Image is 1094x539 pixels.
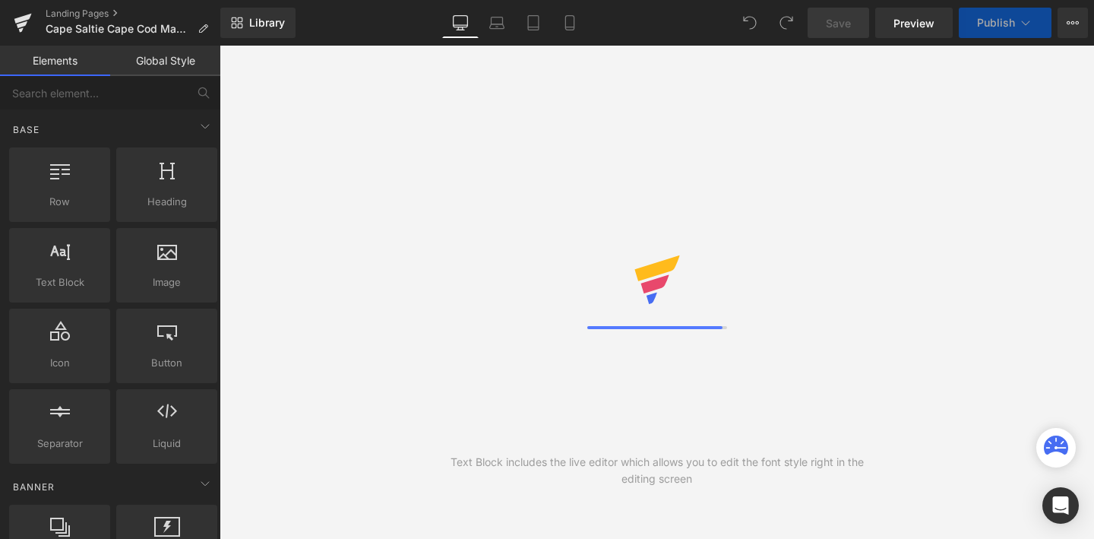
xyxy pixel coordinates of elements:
[249,16,285,30] span: Library
[959,8,1051,38] button: Publish
[14,274,106,290] span: Text Block
[46,8,220,20] a: Landing Pages
[121,436,213,452] span: Liquid
[11,122,41,137] span: Base
[442,8,479,38] a: Desktop
[1058,8,1088,38] button: More
[46,23,191,35] span: Cape Saltie Cape Cod Massage, Beauty, Wellness Event Schedule
[220,8,296,38] a: New Library
[893,15,934,31] span: Preview
[121,355,213,371] span: Button
[826,15,851,31] span: Save
[121,194,213,210] span: Heading
[14,436,106,452] span: Separator
[110,46,220,76] a: Global Style
[977,17,1015,29] span: Publish
[1042,487,1079,524] div: Open Intercom Messenger
[515,8,552,38] a: Tablet
[735,8,765,38] button: Undo
[552,8,588,38] a: Mobile
[438,454,876,487] div: Text Block includes the live editor which allows you to edit the font style right in the editing ...
[11,480,56,494] span: Banner
[121,274,213,290] span: Image
[875,8,953,38] a: Preview
[771,8,802,38] button: Redo
[14,355,106,371] span: Icon
[479,8,515,38] a: Laptop
[14,194,106,210] span: Row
